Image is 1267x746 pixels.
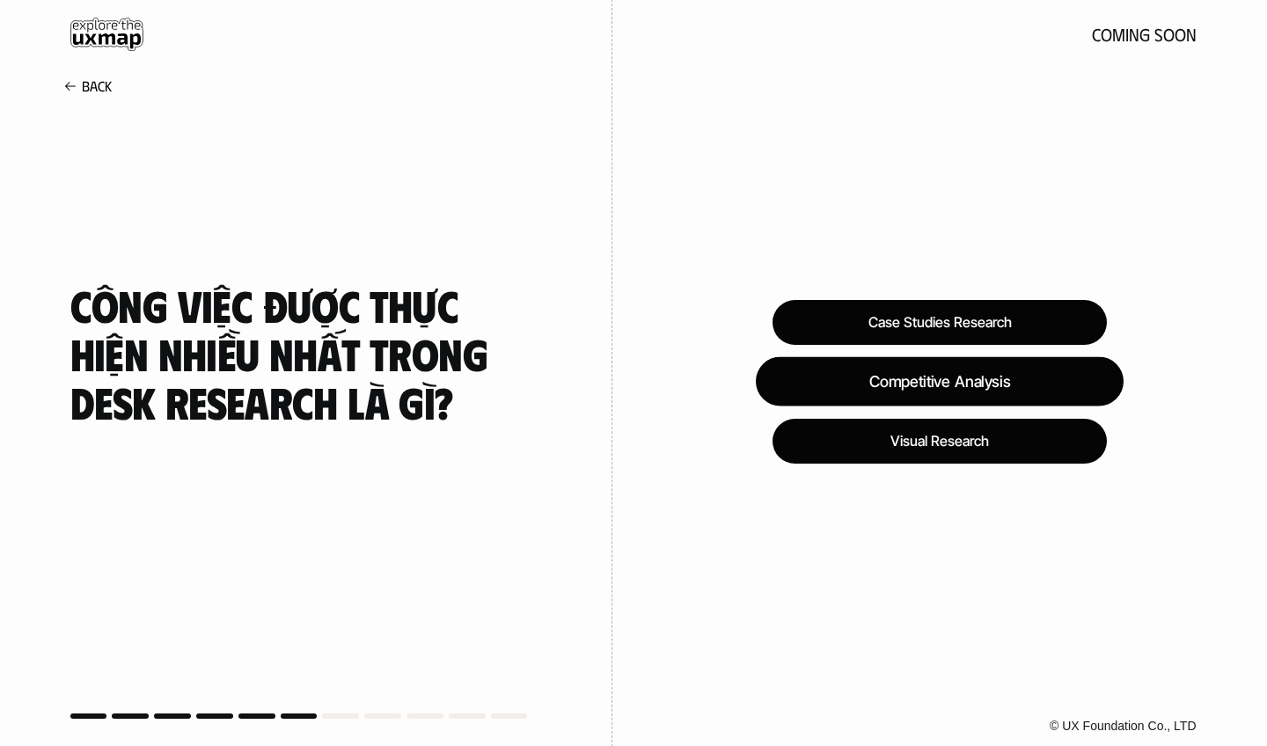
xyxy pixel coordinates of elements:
[756,357,1124,406] div: Competitive Analysis
[773,300,1107,345] div: Case Studies Research
[773,419,1107,464] div: Visual Research
[82,77,112,94] p: Back
[1092,25,1197,44] h5: coming soon
[70,281,542,426] h4: Công việc được thực hiện nhiều nhất trong Desk Research là gì?
[1046,719,1196,733] a: © UX Foundation Co., LTD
